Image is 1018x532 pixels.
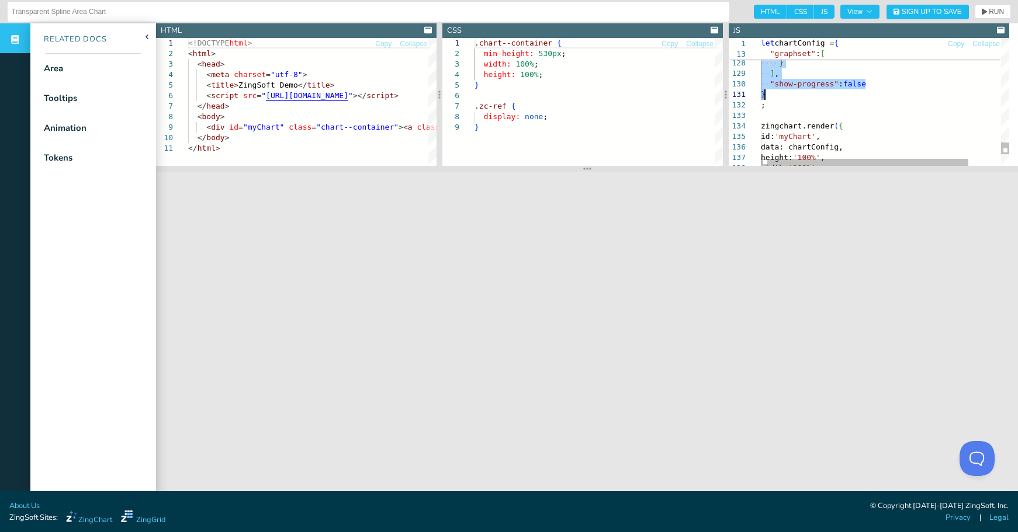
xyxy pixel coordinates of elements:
span: "utf-8" [271,70,303,79]
span: div [211,123,224,131]
span: title [307,81,330,89]
span: title [211,81,234,89]
span: head [206,102,224,110]
span: } [475,81,479,89]
div: 11 [156,143,173,154]
span: ; [562,49,566,58]
span: < [206,81,211,89]
span: < [206,123,211,131]
div: 3 [156,59,173,69]
span: html [193,49,211,58]
span: .zc-ref [475,102,507,110]
div: 2 [442,48,459,59]
span: [ [820,49,825,58]
span: = [311,123,316,131]
div: 1 [156,38,173,48]
span: CSS [787,5,814,19]
span: ></ [353,91,366,100]
button: Collapse [399,39,428,50]
span: > [216,144,220,152]
span: : [816,49,820,58]
div: 130 [729,79,746,89]
span: < [206,70,211,79]
div: 134 [729,121,746,131]
div: 132 [729,100,746,110]
button: Copy [375,39,392,50]
span: , [816,132,820,141]
div: Tokens [44,151,72,165]
div: 129 [729,68,746,79]
div: 135 [729,131,746,142]
span: > [220,60,225,68]
span: >< [399,123,408,131]
span: RUN [989,8,1004,15]
button: RUN [975,5,1011,19]
span: < [198,112,202,121]
span: "chart--container" [316,123,399,131]
span: } [779,58,784,67]
span: > [211,49,216,58]
span: { [511,102,516,110]
div: 3 [442,59,459,69]
div: 128 [729,58,746,68]
span: 100% [520,70,538,79]
span: Collapse [972,40,1000,47]
span: < [188,49,193,58]
span: 13 [729,49,746,60]
a: About Us [9,500,40,512]
span: id: [761,132,774,141]
span: false [843,79,866,88]
span: </ [198,102,207,110]
span: } [761,90,766,99]
div: © Copyright [DATE]-[DATE] ZingSoft, Inc. [870,500,1009,512]
div: 7 [156,101,173,112]
a: Privacy [946,512,971,523]
div: 7 [442,101,459,112]
div: 8 [156,112,173,122]
span: <!DOCTYPE [188,39,229,47]
button: Copy [661,39,678,50]
span: 100% [515,60,534,68]
div: Tooltips [44,92,77,105]
div: 136 [729,142,746,152]
div: 131 [729,89,746,100]
span: </ [198,133,207,142]
span: height: [761,153,793,162]
span: Copy [375,40,392,47]
span: ( [834,121,839,130]
span: ZingSoft Sites: [9,512,58,523]
span: = [266,70,271,79]
button: Sign Up to Save [887,5,969,19]
span: } [475,123,479,131]
span: html [198,144,216,152]
button: Collapse [685,39,714,50]
div: Animation [44,121,86,135]
span: > [303,70,307,79]
span: , [774,69,779,78]
div: 1 [442,38,459,48]
span: script [366,91,394,100]
span: ] [770,69,775,78]
span: zingchart.render [761,121,834,130]
span: = [257,91,261,100]
span: JS [814,5,835,19]
span: Sign Up to Save [902,8,962,15]
span: { [839,121,843,130]
span: = [238,123,243,131]
span: " [261,91,266,100]
span: .chart--container [475,39,552,47]
span: ; [543,112,548,121]
a: ZingGrid [121,510,165,526]
span: </ [188,144,198,152]
span: meta [211,70,229,79]
span: data: chartConfig, [761,142,843,151]
div: 8 [442,112,459,122]
div: 4 [156,69,173,80]
span: < [198,60,202,68]
div: HTML [161,25,182,36]
a: ZingChart [66,510,112,526]
span: , [820,153,825,162]
a: Legal [989,512,1009,523]
div: 137 [729,152,746,163]
div: 9 [156,122,173,133]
